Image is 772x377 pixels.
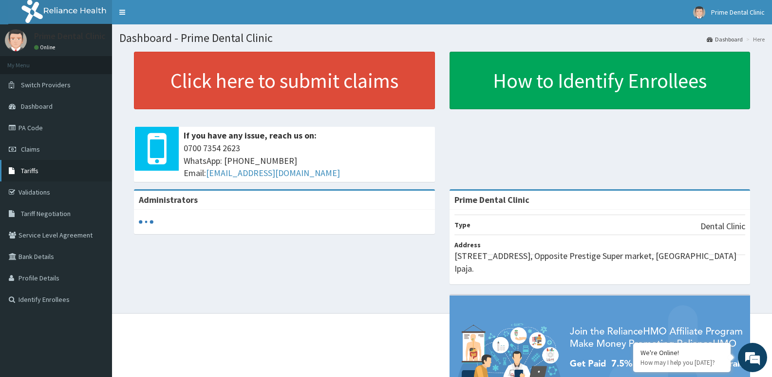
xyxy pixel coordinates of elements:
b: Type [454,220,471,229]
p: How may I help you today? [640,358,723,367]
p: [STREET_ADDRESS], Opposite Prestige Super market, [GEOGRAPHIC_DATA] Ipaja. [454,250,746,275]
a: Click here to submit claims [134,52,435,109]
b: Address [454,240,481,249]
p: Dental Clinic [700,220,745,233]
a: How to Identify Enrollees [450,52,751,109]
span: 0700 7354 2623 WhatsApp: [PHONE_NUMBER] Email: [184,142,430,179]
p: Prime Dental Clinic [34,32,106,40]
span: Tariffs [21,166,38,175]
b: If you have any issue, reach us on: [184,130,317,141]
b: Administrators [139,194,198,205]
img: User Image [693,6,705,19]
span: Switch Providers [21,80,71,89]
a: Online [34,44,57,51]
a: Dashboard [707,35,743,43]
h1: Dashboard - Prime Dental Clinic [119,32,765,44]
svg: audio-loading [139,215,153,229]
span: Claims [21,145,40,154]
span: Tariff Negotiation [21,209,71,218]
span: Dashboard [21,102,53,111]
img: User Image [5,29,27,51]
a: [EMAIL_ADDRESS][DOMAIN_NAME] [206,167,340,179]
strong: Prime Dental Clinic [454,194,529,205]
span: Prime Dental Clinic [711,8,765,17]
li: Here [744,35,765,43]
div: We're Online! [640,348,723,357]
